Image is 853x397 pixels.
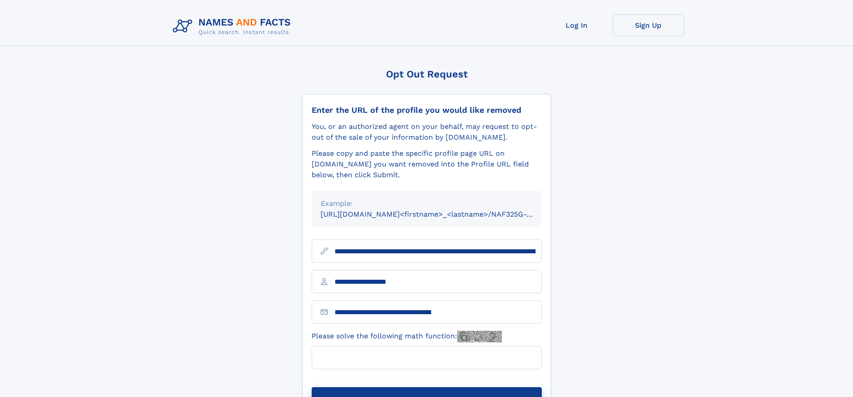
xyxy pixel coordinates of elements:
[312,121,542,143] div: You, or an authorized agent on your behalf, may request to opt-out of the sale of your informatio...
[312,148,542,180] div: Please copy and paste the specific profile page URL on [DOMAIN_NAME] you want removed into the Pr...
[169,14,298,38] img: Logo Names and Facts
[321,210,559,218] small: [URL][DOMAIN_NAME]<firstname>_<lastname>/NAF325G-xxxxxxxx
[312,105,542,115] div: Enter the URL of the profile you would like removed
[312,331,502,342] label: Please solve the following math function:
[613,14,684,36] a: Sign Up
[321,198,533,209] div: Example:
[541,14,613,36] a: Log In
[302,68,551,80] div: Opt Out Request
